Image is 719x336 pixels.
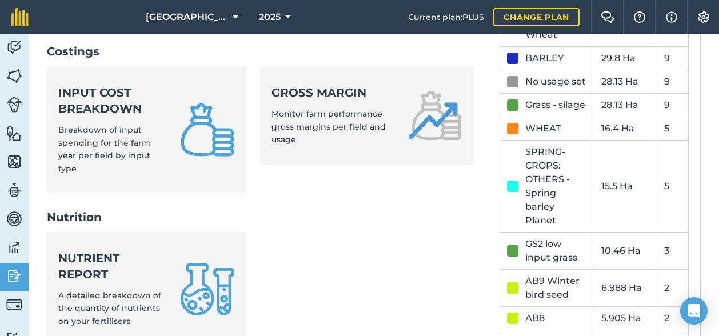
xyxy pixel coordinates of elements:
img: svg+xml;base64,PD94bWwgdmVyc2lvbj0iMS4wIiBlbmNvZGluZz0idXRmLTgiPz4KPCEtLSBHZW5lcmF0b3I6IEFkb2JlIE... [6,210,22,227]
td: 9 [657,70,688,93]
span: 2025 [259,10,281,24]
td: 3 [657,232,688,269]
img: A question mark icon [633,11,646,23]
td: 2 [657,269,688,306]
img: svg+xml;base64,PD94bWwgdmVyc2lvbj0iMS4wIiBlbmNvZGluZz0idXRmLTgiPz4KPCEtLSBHZW5lcmF0b3I6IEFkb2JlIE... [6,182,22,199]
img: fieldmargin Logo [11,8,29,26]
div: No usage set [525,75,586,89]
td: 5 [657,140,688,232]
td: 6.988 Ha [594,269,657,306]
img: Input cost breakdown [180,102,235,157]
span: Breakdown of input spending for the farm year per field by input type [58,125,150,173]
td: 28.13 Ha [594,93,657,117]
td: 2 [657,306,688,330]
td: 9 [657,93,688,117]
h2: Costings [47,43,474,59]
img: svg+xml;base64,PD94bWwgdmVyc2lvbj0iMS4wIiBlbmNvZGluZz0idXRmLTgiPz4KPCEtLSBHZW5lcmF0b3I6IEFkb2JlIE... [6,297,22,313]
a: Change plan [493,8,580,26]
td: 5.905 Ha [594,306,657,330]
img: Nutrient report [180,262,235,317]
td: 15.5 Ha [594,140,657,232]
strong: Gross margin [271,85,393,101]
td: 16.4 Ha [594,117,657,140]
div: GS2 low input grass [525,237,587,265]
span: [GEOGRAPHIC_DATA] [146,10,228,24]
img: svg+xml;base64,PHN2ZyB4bWxucz0iaHR0cDovL3d3dy53My5vcmcvMjAwMC9zdmciIHdpZHRoPSI1NiIgaGVpZ2h0PSI2MC... [6,153,22,170]
img: Two speech bubbles overlapping with the left bubble in the forefront [601,11,614,23]
div: Grass - silage [525,98,585,112]
div: AB9 Winter bird seed [525,274,587,302]
img: svg+xml;base64,PHN2ZyB4bWxucz0iaHR0cDovL3d3dy53My5vcmcvMjAwMC9zdmciIHdpZHRoPSI1NiIgaGVpZ2h0PSI2MC... [6,67,22,85]
td: 9 [657,46,688,70]
h2: Nutrition [47,209,474,225]
img: svg+xml;base64,PD94bWwgdmVyc2lvbj0iMS4wIiBlbmNvZGluZz0idXRmLTgiPz4KPCEtLSBHZW5lcmF0b3I6IEFkb2JlIE... [6,39,22,56]
div: WHEAT [525,122,561,135]
span: Monitor farm performance gross margins per field and usage [271,109,386,145]
img: svg+xml;base64,PD94bWwgdmVyc2lvbj0iMS4wIiBlbmNvZGluZz0idXRmLTgiPz4KPCEtLSBHZW5lcmF0b3I6IEFkb2JlIE... [6,97,22,113]
td: 29.8 Ha [594,46,657,70]
span: A detailed breakdown of the quantity of nutrients on your fertilisers [58,290,161,326]
div: Open Intercom Messenger [680,297,708,325]
img: svg+xml;base64,PD94bWwgdmVyc2lvbj0iMS4wIiBlbmNvZGluZz0idXRmLTgiPz4KPCEtLSBHZW5lcmF0b3I6IEFkb2JlIE... [6,267,22,285]
a: Gross marginMonitor farm performance gross margins per field and usage [260,66,473,164]
img: Gross margin [408,88,462,143]
a: Input cost breakdownBreakdown of input spending for the farm year per field by input type [47,66,246,193]
img: svg+xml;base64,PHN2ZyB4bWxucz0iaHR0cDovL3d3dy53My5vcmcvMjAwMC9zdmciIHdpZHRoPSI1NiIgaGVpZ2h0PSI2MC... [6,125,22,142]
img: svg+xml;base64,PD94bWwgdmVyc2lvbj0iMS4wIiBlbmNvZGluZz0idXRmLTgiPz4KPCEtLSBHZW5lcmF0b3I6IEFkb2JlIE... [6,239,22,256]
strong: Nutrient report [58,250,166,282]
td: 5 [657,117,688,140]
div: BARLEY [525,51,564,65]
img: svg+xml;base64,PHN2ZyB4bWxucz0iaHR0cDovL3d3dy53My5vcmcvMjAwMC9zdmciIHdpZHRoPSIxNyIgaGVpZ2h0PSIxNy... [666,10,677,24]
div: AB8 [525,311,545,325]
div: SPRING-CROPS: OTHERS - Spring barley Planet [525,145,587,227]
strong: Input cost breakdown [58,85,166,117]
span: Current plan : PLUS [408,11,484,23]
td: 10.46 Ha [594,232,657,269]
td: 28.13 Ha [594,70,657,93]
img: A cog icon [697,11,710,23]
